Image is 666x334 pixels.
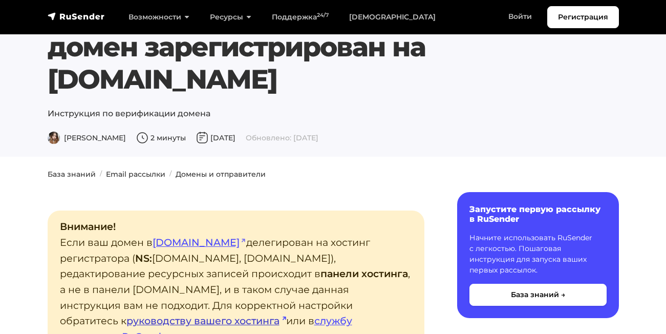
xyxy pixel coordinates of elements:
span: [DATE] [196,133,235,142]
strong: Внимание! [60,220,116,233]
p: Инструкция по верификации домена [48,108,619,120]
p: Начните использовать RuSender с легкостью. Пошаговая инструкция для запуска ваших первых рассылок. [469,233,607,276]
a: [DEMOGRAPHIC_DATA] [339,7,446,28]
sup: 24/7 [317,12,329,18]
strong: панели хостинга [320,267,408,280]
a: Регистрация [547,6,619,28]
a: Email рассылки [106,170,165,179]
span: Обновлено: [DATE] [246,133,318,142]
strong: NS: [135,252,152,264]
img: Время чтения [136,132,148,144]
a: Возможности [118,7,200,28]
span: 2 минуты [136,133,186,142]
img: RuSender [48,11,105,22]
span: [PERSON_NAME] [48,133,126,142]
a: руководству вашего хостинга [126,315,286,327]
button: База знаний → [469,284,607,306]
a: Домены и отправители [176,170,266,179]
nav: breadcrumb [41,169,625,180]
a: Поддержка24/7 [262,7,339,28]
a: Ресурсы [200,7,262,28]
img: Дата публикации [196,132,208,144]
a: Запустите первую рассылку в RuSender Начните использовать RuSender с легкостью. Пошаговая инструк... [457,192,619,318]
a: База знаний [48,170,96,179]
a: [DOMAIN_NAME] [153,236,246,248]
a: Войти [498,6,542,27]
h6: Запустите первую рассылку в RuSender [469,204,607,224]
